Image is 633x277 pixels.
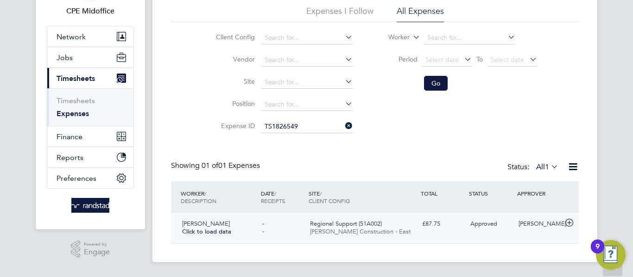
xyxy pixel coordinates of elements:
[71,198,110,213] img: randstad-logo-retina.png
[595,246,600,259] div: 9
[213,33,255,41] label: Client Config
[274,190,276,197] span: /
[320,190,322,197] span: /
[418,216,467,232] div: £87.75
[536,162,558,172] label: All
[545,162,549,172] span: 1
[424,31,515,44] input: Search for...
[309,197,350,204] span: CLIENT CONFIG
[204,190,206,197] span: /
[171,161,262,171] div: Showing
[47,126,133,147] button: Finance
[306,185,418,209] div: SITE
[306,6,373,22] li: Expenses I Follow
[261,31,353,44] input: Search for...
[259,185,307,209] div: DATE
[182,220,230,228] span: [PERSON_NAME]
[261,197,285,204] span: RECEIPTS
[178,185,259,209] div: WORKER
[84,240,110,248] span: Powered by
[57,53,73,62] span: Jobs
[213,99,255,108] label: Position
[47,26,133,47] button: Network
[202,161,218,170] span: 01 of
[213,77,255,86] label: Site
[424,76,448,91] button: Go
[47,68,133,88] button: Timesheets
[515,185,563,202] div: APPROVER
[71,240,110,258] a: Powered byEngage
[261,120,353,133] input: Search for...
[213,55,255,63] label: Vendor
[261,98,353,111] input: Search for...
[397,6,444,22] li: All Expenses
[47,168,133,188] button: Preferences
[474,53,486,65] span: To
[418,185,467,202] div: TOTAL
[310,228,411,235] span: [PERSON_NAME] Construction - East
[596,240,626,270] button: Open Resource Center, 9 new notifications
[84,248,110,256] span: Engage
[261,54,353,67] input: Search for...
[491,55,524,64] span: Select date
[202,161,260,170] span: 01 Expenses
[57,132,82,141] span: Finance
[57,74,95,83] span: Timesheets
[376,55,418,63] label: Period
[47,47,133,68] button: Jobs
[57,96,95,105] a: Timesheets
[47,147,133,167] button: Reports
[262,220,264,228] span: -
[47,198,134,213] a: Go to home page
[181,197,216,204] span: DESCRIPTION
[47,6,134,17] span: CPE Midoffice
[47,88,133,126] div: Timesheets
[470,220,497,228] span: Approved
[57,153,83,162] span: Reports
[515,216,563,232] div: [PERSON_NAME]
[425,55,459,64] span: Select date
[467,185,515,202] div: STATUS
[57,32,86,41] span: Network
[262,228,264,235] span: -
[57,109,89,118] a: Expenses
[310,220,382,228] span: Regional Support (51A002)
[507,161,560,174] div: Status:
[182,228,231,235] span: Click to load data
[57,174,96,183] span: Preferences
[261,76,353,89] input: Search for...
[213,122,255,130] label: Expense ID
[368,33,410,42] label: Worker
